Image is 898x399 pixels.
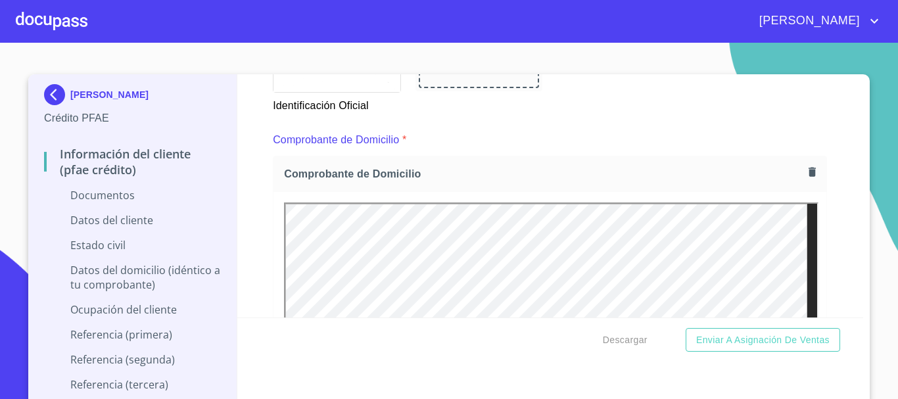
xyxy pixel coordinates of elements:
[44,110,221,126] p: Crédito PFAE
[598,328,653,352] button: Descargar
[686,328,840,352] button: Enviar a Asignación de Ventas
[749,11,866,32] span: [PERSON_NAME]
[284,167,803,181] span: Comprobante de Domicilio
[44,327,221,342] p: Referencia (primera)
[273,132,399,148] p: Comprobante de Domicilio
[44,377,221,392] p: Referencia (tercera)
[44,213,221,227] p: Datos del cliente
[44,84,221,110] div: [PERSON_NAME]
[749,11,882,32] button: account of current user
[603,332,648,348] span: Descargar
[44,238,221,252] p: Estado Civil
[70,89,149,100] p: [PERSON_NAME]
[44,302,221,317] p: Ocupación del Cliente
[44,188,221,202] p: Documentos
[44,84,70,105] img: Docupass spot blue
[696,332,830,348] span: Enviar a Asignación de Ventas
[44,146,221,177] p: Información del cliente (PFAE crédito)
[44,352,221,367] p: Referencia (segunda)
[44,263,221,292] p: Datos del domicilio (idéntico a tu comprobante)
[273,93,400,114] p: Identificación Oficial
